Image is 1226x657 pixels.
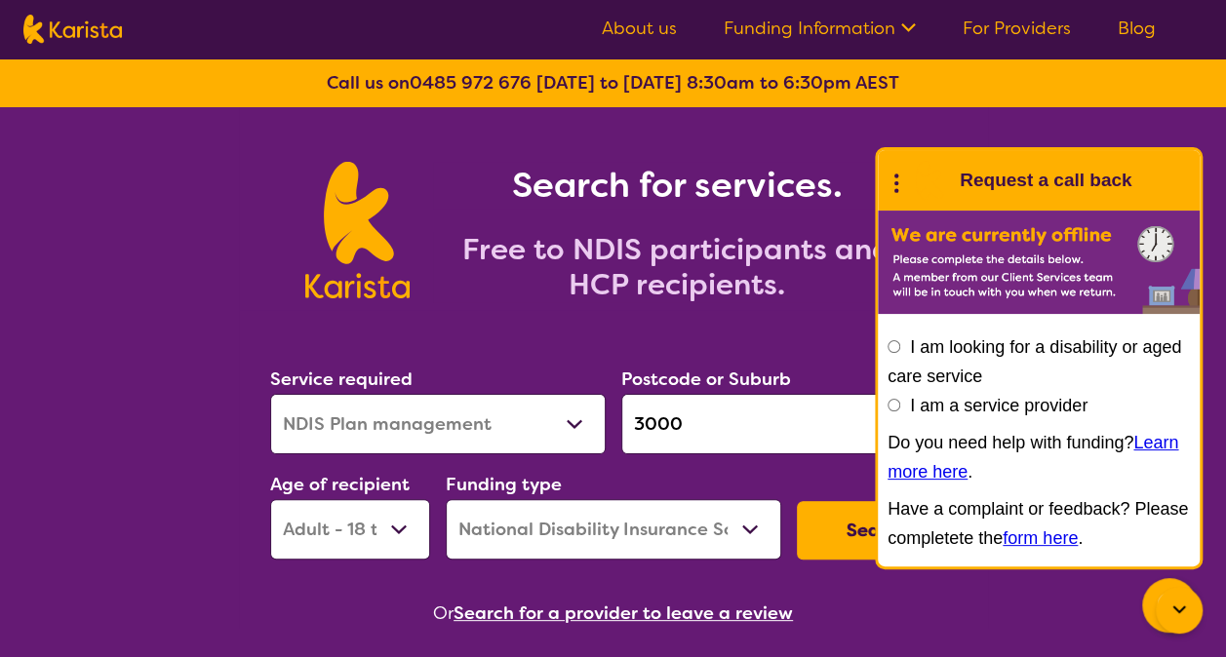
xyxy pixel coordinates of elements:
[433,162,921,209] h1: Search for services.
[1142,578,1197,633] button: Channel Menu
[888,428,1190,486] p: Do you need help with funding? .
[878,211,1200,314] img: Karista offline chat form to request call back
[621,394,957,454] input: Type
[960,166,1131,195] h1: Request a call back
[23,15,122,44] img: Karista logo
[602,17,677,40] a: About us
[888,494,1190,553] p: Have a complaint or feedback? Please completete the .
[621,367,791,391] label: Postcode or Suburb
[270,473,410,496] label: Age of recipient
[724,17,916,40] a: Funding Information
[797,501,957,560] button: Search
[1118,17,1156,40] a: Blog
[446,473,562,496] label: Funding type
[410,71,532,95] a: 0485 972 676
[963,17,1071,40] a: For Providers
[454,599,793,628] button: Search for a provider to leave a review
[305,162,410,298] img: Karista logo
[433,232,921,302] h2: Free to NDIS participants and HCP recipients.
[888,337,1181,386] label: I am looking for a disability or aged care service
[270,367,413,391] label: Service required
[910,396,1088,415] label: I am a service provider
[909,161,948,200] img: Karista
[433,599,454,628] span: Or
[1003,528,1078,548] a: form here
[327,71,899,95] b: Call us on [DATE] to [DATE] 8:30am to 6:30pm AEST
